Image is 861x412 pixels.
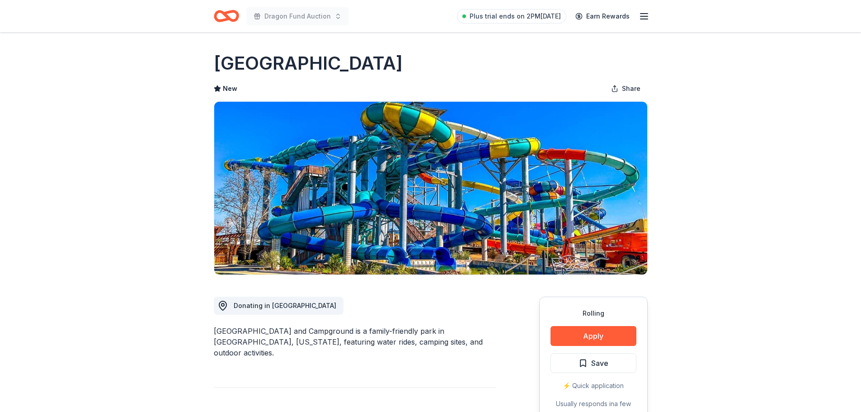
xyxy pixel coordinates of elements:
div: ⚡️ Quick application [550,380,636,391]
button: Apply [550,326,636,346]
span: Dragon Fund Auction [264,11,331,22]
div: Rolling [550,308,636,319]
button: Dragon Fund Auction [246,7,349,25]
h1: [GEOGRAPHIC_DATA] [214,51,403,76]
button: Share [604,80,648,98]
a: Earn Rewards [570,8,635,24]
div: [GEOGRAPHIC_DATA] and Campground is a family-friendly park in [GEOGRAPHIC_DATA], [US_STATE], feat... [214,326,496,358]
span: New [223,83,237,94]
button: Save [550,353,636,373]
img: Image for Splashway Waterpark & Campground [214,102,647,275]
span: Plus trial ends on 2PM[DATE] [470,11,561,22]
span: Save [591,357,608,369]
a: Home [214,5,239,27]
a: Plus trial ends on 2PM[DATE] [457,9,566,24]
span: Share [622,83,640,94]
span: Donating in [GEOGRAPHIC_DATA] [234,302,336,309]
